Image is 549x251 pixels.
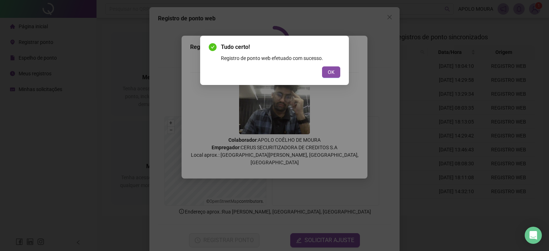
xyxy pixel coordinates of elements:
button: OK [322,66,340,78]
span: Tudo certo! [221,43,340,51]
div: Registro de ponto web efetuado com sucesso. [221,54,340,62]
span: OK [328,68,335,76]
div: Open Intercom Messenger [525,227,542,244]
span: check-circle [209,43,217,51]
